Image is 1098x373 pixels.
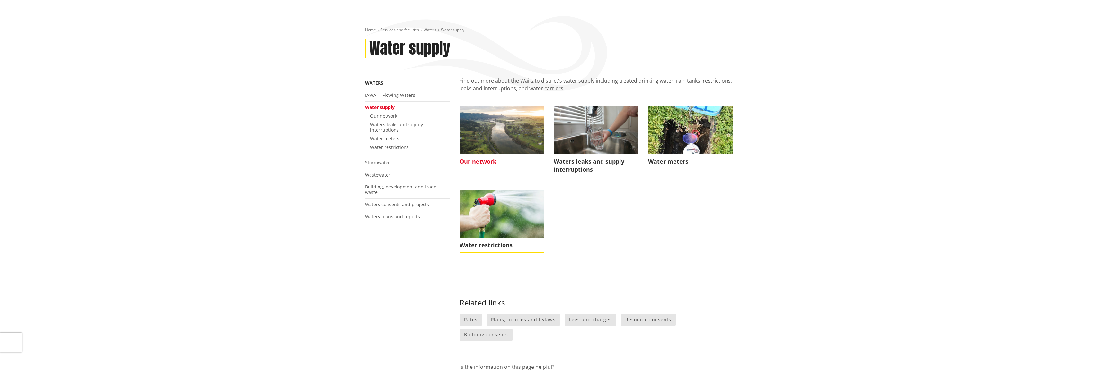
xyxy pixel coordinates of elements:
a: Waters [424,27,436,32]
nav: breadcrumb [365,27,733,33]
img: Waikato Te Awa [460,106,544,154]
a: Water supply [365,104,395,110]
a: Waters leaks and supply interruptions [370,122,423,133]
span: Water meters [648,154,733,169]
a: Water meters [648,106,733,169]
a: Fees and charges [565,314,616,326]
a: Stormwater [365,159,390,166]
a: Waters plans and reports [365,214,420,220]
iframe: Messenger Launcher [1068,346,1092,369]
p: Find out more about the Waikato district's water supply including treated drinking water, rain ta... [460,77,733,100]
span: Our network [460,154,544,169]
a: Our network [370,113,397,119]
img: water meter [648,106,733,154]
a: Services and facilities [380,27,419,32]
span: Water restrictions [460,238,544,253]
a: IAWAI – Flowing Waters [365,92,415,98]
img: water restriction [460,190,544,238]
p: Is the information on this page helpful? [460,363,733,371]
h1: Water supply [369,39,450,58]
a: Our network [460,106,544,169]
a: Wastewater [365,172,390,178]
a: Water restrictions [460,190,544,253]
a: Waters [365,80,383,86]
span: Waters leaks and supply interruptions [554,154,638,177]
a: Building, development and trade waste [365,184,436,195]
a: Resource consents [621,314,676,326]
a: Waters leaks and supply interruptions [554,106,638,177]
a: Water restrictions [370,144,409,150]
a: Rates [460,314,482,326]
a: Water meters [370,135,399,141]
img: water image [554,106,638,154]
a: Plans, policies and bylaws [487,314,560,326]
a: Home [365,27,376,32]
span: Water supply [441,27,464,32]
a: Building consents [460,329,513,341]
a: Waters consents and projects [365,201,429,207]
h3: Related links [460,298,733,307]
